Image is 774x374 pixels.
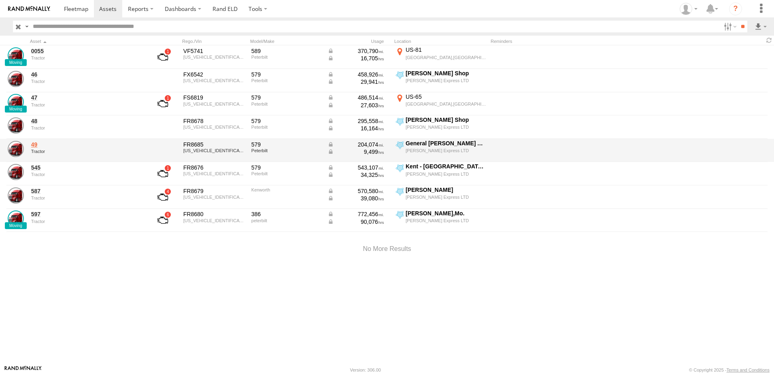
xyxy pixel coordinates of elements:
a: View Asset with Fault/s [148,210,178,230]
label: Click to View Current Location [394,46,487,68]
div: undefined [31,172,142,177]
div: [PERSON_NAME],Mo. [406,210,486,217]
div: 579 [251,164,322,171]
div: Data from Vehicle CANbus [327,117,384,125]
a: View Asset Details [8,210,24,227]
div: Reminders [491,38,620,44]
div: Data from Vehicle CANbus [327,125,384,132]
label: Search Query [23,21,30,32]
div: 1XPBDP9X0LD665692 [183,55,246,59]
div: undefined [31,102,142,107]
div: [PERSON_NAME] Express LTD [406,194,486,200]
div: General [PERSON_NAME] Avon [406,140,486,147]
a: 0055 [31,47,142,55]
div: Version: 306.00 [350,368,381,372]
a: View Asset Details [8,47,24,64]
a: 597 [31,210,142,218]
label: Click to View Current Location [394,140,487,161]
div: Data from Vehicle CANbus [327,210,384,218]
div: 579 [251,71,322,78]
div: Click to Sort [30,38,143,44]
div: undefined [31,125,142,130]
label: Click to View Current Location [394,70,487,91]
div: undefined [31,219,142,224]
div: [PERSON_NAME] [406,186,486,193]
div: Data from Vehicle CANbus [327,141,384,148]
div: Model/Make [250,38,323,44]
label: Search Filter Options [721,21,738,32]
div: FR8685 [183,141,246,148]
div: Data from Vehicle CANbus [327,148,384,155]
div: Data from Vehicle CANbus [327,187,384,195]
div: Data from Vehicle CANbus [327,164,384,171]
a: View Asset Details [8,117,24,134]
a: View Asset with Fault/s [148,47,178,67]
label: Export results as... [754,21,768,32]
div: [PERSON_NAME] Express LTD [406,124,486,130]
a: View Asset Details [8,187,24,204]
div: Data from Vehicle CANbus [327,94,384,101]
label: Click to View Current Location [394,186,487,208]
div: [PERSON_NAME] Express LTD [406,148,486,153]
div: 579 [251,94,322,101]
div: FR8678 [183,117,246,125]
div: Data from Vehicle CANbus [327,47,384,55]
div: Data from Vehicle CANbus [327,195,384,202]
a: View Asset with Fault/s [148,164,178,183]
a: View Asset with Fault/s [148,94,178,113]
div: US-65 [406,93,486,100]
div: [PERSON_NAME] Shop [406,70,486,77]
div: 386 [251,210,322,218]
label: Click to View Current Location [394,210,487,232]
div: peterbilt [251,218,322,223]
div: Data from Vehicle CANbus [327,102,384,109]
div: FX6542 [183,71,246,78]
a: 48 [31,117,142,125]
a: Visit our Website [4,366,42,374]
a: 49 [31,141,142,148]
span: Refresh [764,36,774,44]
div: VF5741 [183,47,246,55]
div: 579 [251,117,322,125]
img: rand-logo.svg [8,6,50,12]
a: 587 [31,187,142,195]
div: undefined [31,79,142,84]
label: Click to View Current Location [394,163,487,185]
div: Data from Vehicle CANbus [327,78,384,85]
div: 1XPBDP9X0LD665787 [183,102,246,106]
div: undefined [31,195,142,200]
div: 1XPHD49X1CD144649 [183,218,246,223]
div: Rego./Vin [182,38,247,44]
div: [PERSON_NAME] Express LTD [406,78,486,83]
div: 1XDAD49X36J139868 [183,195,246,200]
div: Peterbilt [251,125,322,130]
div: [GEOGRAPHIC_DATA],[GEOGRAPHIC_DATA] [406,101,486,107]
div: Data from Vehicle CANbus [327,218,384,225]
div: Peterbilt [251,171,322,176]
div: Data from Vehicle CANbus [327,171,384,178]
div: [PERSON_NAME] Shop [406,116,486,123]
a: View Asset with Fault/s [148,187,178,207]
div: FR8679 [183,187,246,195]
div: 589 [251,47,322,55]
div: Kent - [GEOGRAPHIC_DATA],[GEOGRAPHIC_DATA] [406,163,486,170]
div: Peterbilt [251,148,322,153]
div: undefined [31,55,142,60]
div: © Copyright 2025 - [689,368,770,372]
label: Click to View Current Location [394,93,487,115]
div: 1XPBD49X6PD860006 [183,125,246,130]
a: 47 [31,94,142,101]
a: View Asset Details [8,94,24,110]
div: [PERSON_NAME] Express LTD [406,218,486,223]
div: FR8676 [183,164,246,171]
a: View Asset Details [8,164,24,180]
div: Usage [326,38,391,44]
div: 1XPBD49X0RD687005 [183,148,246,153]
div: US-81 [406,46,486,53]
div: FR8680 [183,210,246,218]
a: View Asset Details [8,71,24,87]
div: Data from Vehicle CANbus [327,55,384,62]
div: [PERSON_NAME] Express LTD [406,171,486,177]
a: 545 [31,164,142,171]
a: Terms and Conditions [727,368,770,372]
